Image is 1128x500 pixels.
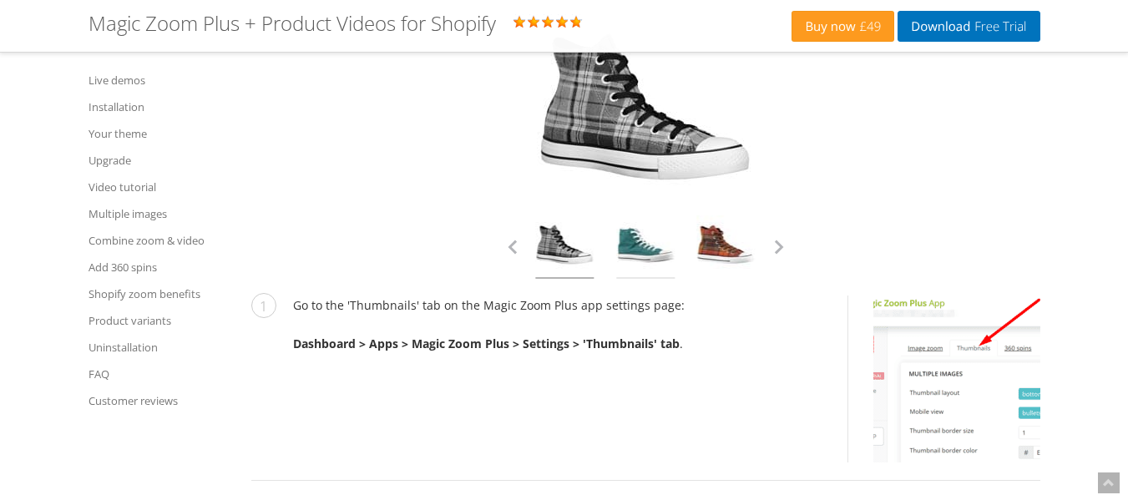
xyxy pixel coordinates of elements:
[898,11,1039,42] a: DownloadFree Trial
[970,20,1026,33] span: Free Trial
[847,295,1040,462] a: Scroll thumbnails on your Shopify store
[856,20,882,33] span: £49
[792,11,894,42] a: Buy now£49
[293,336,680,351] strong: Dashboard > Apps > Magic Zoom Plus > Settings > 'Thumbnails' tab
[251,295,1040,481] li: Go to the 'Thumbnails' tab on the Magic Zoom Plus app settings page: .
[89,13,496,34] h1: Magic Zoom Plus + Product Videos for Shopify
[873,295,1040,462] img: Scroll thumbnails on your Shopify store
